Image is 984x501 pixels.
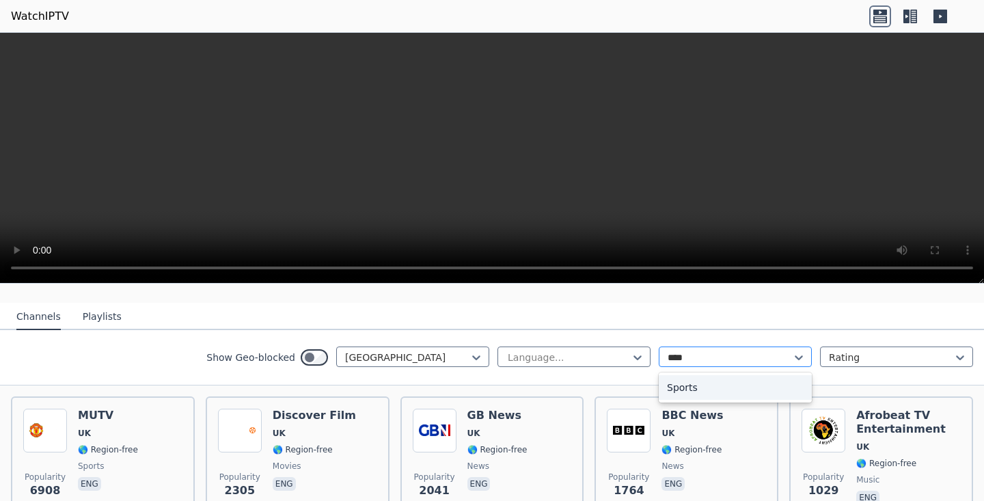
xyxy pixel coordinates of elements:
[414,472,455,483] span: Popularity
[78,409,138,422] h6: MUTV
[23,409,67,452] img: MUTV
[614,483,644,499] span: 1764
[808,483,839,499] span: 1029
[467,477,491,491] p: eng
[225,483,256,499] span: 2305
[803,472,844,483] span: Popularity
[661,477,685,491] p: eng
[856,474,879,485] span: music
[467,428,480,439] span: UK
[273,409,356,422] h6: Discover Film
[802,409,845,452] img: Afrobeat TV Entertainment
[467,444,528,455] span: 🌎 Region-free
[30,483,61,499] span: 6908
[25,472,66,483] span: Popularity
[273,444,333,455] span: 🌎 Region-free
[413,409,456,452] img: GB News
[661,428,674,439] span: UK
[856,442,869,452] span: UK
[78,477,101,491] p: eng
[661,409,723,422] h6: BBC News
[16,304,61,330] button: Channels
[856,409,961,436] h6: Afrobeat TV Entertainment
[856,458,916,469] span: 🌎 Region-free
[607,409,651,452] img: BBC News
[206,351,295,364] label: Show Geo-blocked
[218,409,262,452] img: Discover Film
[273,477,296,491] p: eng
[78,444,138,455] span: 🌎 Region-free
[273,428,286,439] span: UK
[78,461,104,472] span: sports
[219,472,260,483] span: Popularity
[661,444,722,455] span: 🌎 Region-free
[78,428,91,439] span: UK
[467,461,489,472] span: news
[419,483,450,499] span: 2041
[273,461,301,472] span: movies
[467,409,528,422] h6: GB News
[83,304,122,330] button: Playlists
[11,8,69,25] a: WatchIPTV
[661,461,683,472] span: news
[608,472,649,483] span: Popularity
[659,375,812,400] div: Sports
